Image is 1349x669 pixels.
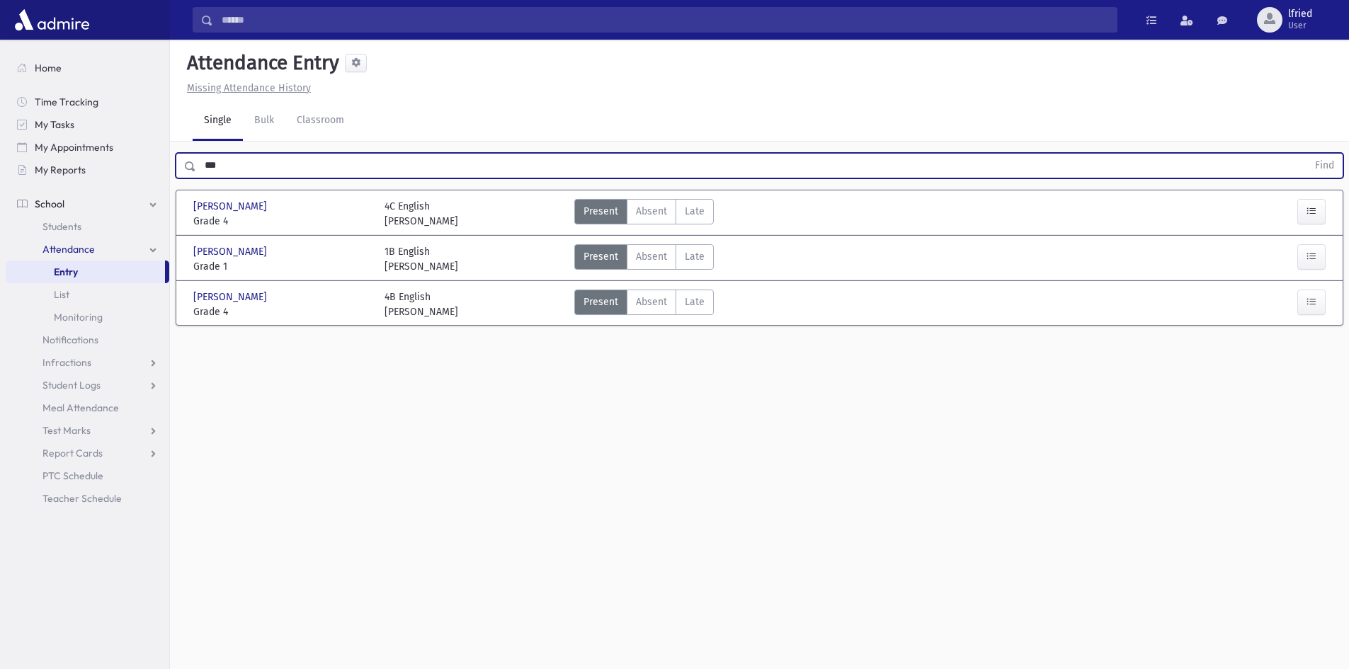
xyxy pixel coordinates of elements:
[193,304,370,319] span: Grade 4
[35,118,74,131] span: My Tasks
[6,419,169,442] a: Test Marks
[285,101,355,141] a: Classroom
[42,243,95,256] span: Attendance
[42,379,101,391] span: Student Logs
[685,249,705,264] span: Late
[243,101,285,141] a: Bulk
[6,306,169,328] a: Monitoring
[193,290,270,304] span: [PERSON_NAME]
[42,220,81,233] span: Students
[584,295,618,309] span: Present
[11,6,93,34] img: AdmirePro
[385,290,458,319] div: 4B English [PERSON_NAME]
[42,356,91,369] span: Infractions
[193,199,270,214] span: [PERSON_NAME]
[6,261,165,283] a: Entry
[54,311,103,324] span: Monitoring
[6,442,169,464] a: Report Cards
[42,492,122,505] span: Teacher Schedule
[193,214,370,229] span: Grade 4
[6,374,169,396] a: Student Logs
[35,198,64,210] span: School
[6,487,169,510] a: Teacher Schedule
[6,159,169,181] a: My Reports
[584,204,618,219] span: Present
[685,204,705,219] span: Late
[1307,154,1343,178] button: Find
[574,244,714,274] div: AttTypes
[193,244,270,259] span: [PERSON_NAME]
[6,113,169,136] a: My Tasks
[6,238,169,261] a: Attendance
[6,136,169,159] a: My Appointments
[685,295,705,309] span: Late
[42,469,103,482] span: PTC Schedule
[42,424,91,437] span: Test Marks
[636,204,667,219] span: Absent
[35,96,98,108] span: Time Tracking
[35,164,86,176] span: My Reports
[213,7,1117,33] input: Search
[636,295,667,309] span: Absent
[6,328,169,351] a: Notifications
[6,464,169,487] a: PTC Schedule
[181,51,339,75] h5: Attendance Entry
[6,215,169,238] a: Students
[54,288,69,301] span: List
[574,199,714,229] div: AttTypes
[584,249,618,264] span: Present
[42,333,98,346] span: Notifications
[6,57,169,79] a: Home
[35,141,113,154] span: My Appointments
[54,265,78,278] span: Entry
[6,91,169,113] a: Time Tracking
[1288,8,1312,20] span: lfried
[385,199,458,229] div: 4C English [PERSON_NAME]
[6,396,169,419] a: Meal Attendance
[6,351,169,374] a: Infractions
[193,101,243,141] a: Single
[193,259,370,274] span: Grade 1
[385,244,458,274] div: 1B English [PERSON_NAME]
[42,401,119,414] span: Meal Attendance
[6,193,169,215] a: School
[187,82,311,94] u: Missing Attendance History
[6,283,169,306] a: List
[181,82,311,94] a: Missing Attendance History
[42,447,103,459] span: Report Cards
[636,249,667,264] span: Absent
[35,62,62,74] span: Home
[1288,20,1312,31] span: User
[574,290,714,319] div: AttTypes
